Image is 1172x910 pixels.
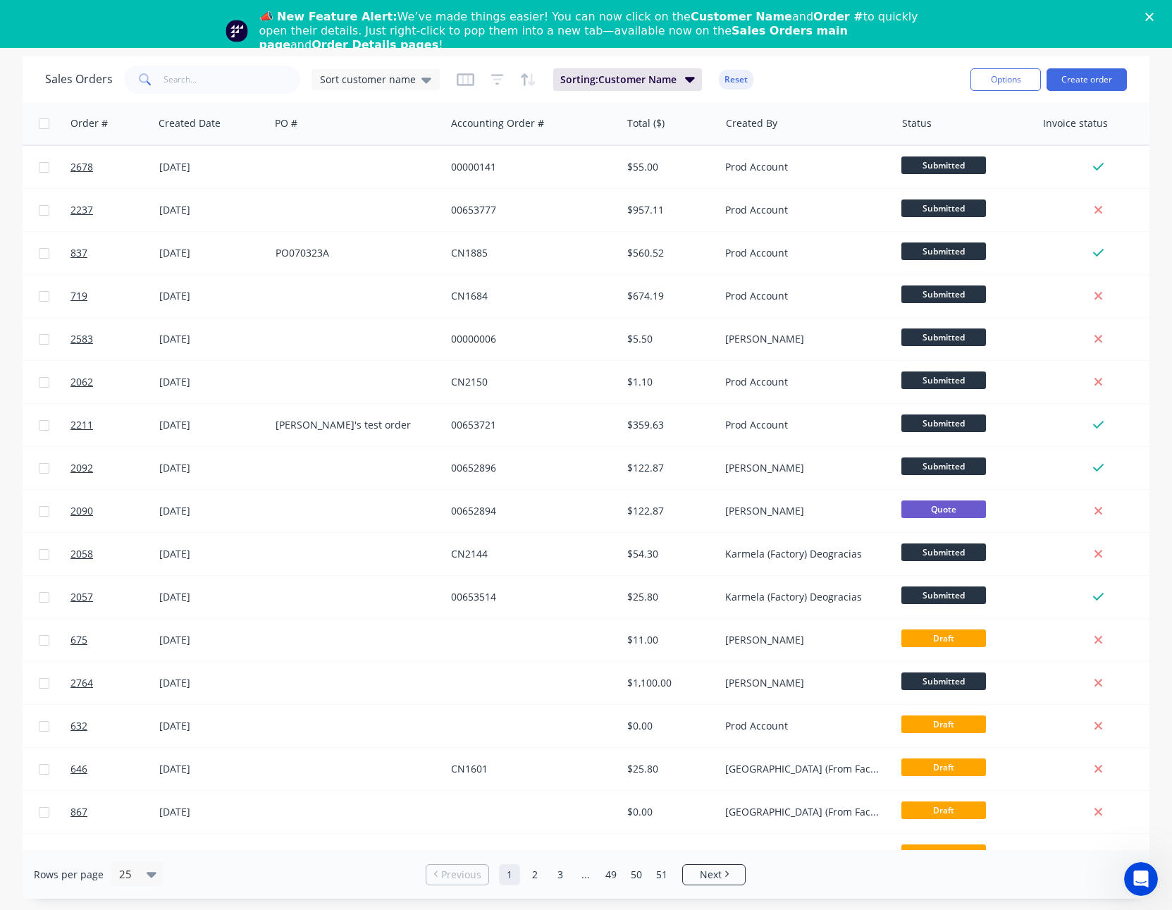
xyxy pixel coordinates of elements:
span: Draft [901,629,986,647]
a: 2583 [70,318,155,360]
div: Order # [70,116,108,130]
b: Order # [813,10,863,23]
a: Page 3 [550,864,571,885]
span: 2583 [70,332,93,346]
span: Next [700,868,722,882]
span: Draft [901,801,986,819]
a: Page 51 [651,864,672,885]
div: [DATE] [159,289,264,303]
span: 837 [70,246,87,260]
div: 00000006 [451,332,607,346]
span: Submitted [901,242,986,260]
div: Created By [726,116,777,130]
div: PO070323A [276,246,432,260]
span: 867 [70,805,87,819]
div: 00652894 [451,504,607,518]
div: Total ($) [627,116,665,130]
div: $674.19 [627,289,710,303]
div: [PERSON_NAME]'s test order [276,418,432,432]
div: [DATE] [159,203,264,217]
div: Status [902,116,932,130]
a: 2211 [70,404,155,446]
span: Submitted [901,285,986,303]
span: 719 [70,289,87,303]
div: $25.80 [627,590,710,604]
div: [PERSON_NAME] [725,332,882,346]
div: $0.00 [627,805,710,819]
div: $25.80 [627,762,710,776]
button: Sorting:Customer Name [553,68,702,91]
span: 2090 [70,504,93,518]
div: $0.00 [627,848,710,862]
span: Rows per page [34,868,104,882]
div: Prod Account [725,418,882,432]
div: CN2144 [451,547,607,561]
span: Sorting: Customer Name [560,73,677,87]
b: Sales Orders main page [259,24,848,51]
div: Prod Account [725,289,882,303]
a: 2092 [70,447,155,489]
span: 2092 [70,461,93,475]
div: Close [1145,13,1159,21]
span: 2678 [70,160,93,174]
a: 675 [70,619,155,661]
span: 2057 [70,590,93,604]
b: 📣 New Feature Alert: [259,10,397,23]
a: 646 [70,748,155,790]
b: Customer Name [691,10,792,23]
a: 2057 [70,576,155,618]
div: $5.50 [627,332,710,346]
div: $54.30 [627,547,710,561]
div: $11.00 [627,633,710,647]
span: Sort customer name [320,72,416,87]
span: Submitted [901,199,986,217]
span: 2211 [70,418,93,432]
a: 837 [70,232,155,274]
div: Prod Account [725,160,882,174]
button: Create order [1047,68,1127,91]
span: Draft [901,758,986,776]
div: [PERSON_NAME] [725,676,882,690]
div: Karmela (Factory) Deogracias [725,590,882,604]
span: Submitted [901,543,986,561]
span: Draft [901,844,986,862]
div: PO # [275,116,297,130]
a: Jump forward [575,864,596,885]
div: [DATE] [159,332,264,346]
div: CN2150 [451,375,607,389]
span: 632 [70,719,87,733]
ul: Pagination [420,864,751,885]
span: Submitted [901,457,986,475]
div: Invoice status [1043,116,1108,130]
button: Reset [719,70,753,90]
img: Profile image for Team [226,20,248,42]
div: [DATE] [159,160,264,174]
a: 2237 [70,189,155,231]
span: 646 [70,762,87,776]
b: Order Details pages [311,38,438,51]
span: Submitted [901,586,986,604]
h1: Sales Orders [45,73,113,86]
span: Submitted [901,672,986,690]
iframe: Intercom live chat [1124,862,1158,896]
div: Prod Account [725,719,882,733]
div: [DATE] [159,547,264,561]
input: Search... [164,66,301,94]
div: [PERSON_NAME] [725,461,882,475]
div: $122.87 [627,504,710,518]
div: 00653721 [451,418,607,432]
a: 632 [70,705,155,747]
div: CN1885 [451,246,607,260]
div: [PERSON_NAME] [725,633,882,647]
div: [GEOGRAPHIC_DATA] (From Factory) Loteria [725,762,882,776]
div: [DATE] [159,848,264,862]
span: Quote [901,500,986,518]
div: [PERSON_NAME] [725,504,882,518]
div: [DATE] [159,246,264,260]
div: $560.52 [627,246,710,260]
div: [PERSON_NAME] [725,848,882,862]
a: Page 49 [600,864,622,885]
a: 2764 [70,662,155,704]
a: 2090 [70,490,155,532]
div: We’ve made things easier! You can now click on the and to quickly open their details. Just right-... [259,10,925,52]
